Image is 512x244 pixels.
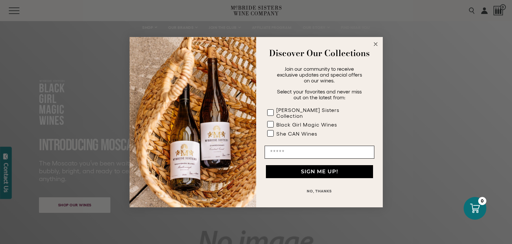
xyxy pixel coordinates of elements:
[276,107,361,119] div: [PERSON_NAME] Sisters Collection
[265,146,374,159] input: Email
[276,131,317,137] div: She CAN Wines
[372,40,380,48] button: Close dialog
[266,165,373,178] button: SIGN ME UP!
[130,37,256,207] img: 42653730-7e35-4af7-a99d-12bf478283cf.jpeg
[478,197,486,205] div: 0
[269,47,370,59] strong: Discover Our Collections
[265,185,374,198] button: NO, THANKS
[277,89,362,100] span: Select your favorites and never miss out on the latest from:
[277,66,362,83] span: Join our community to receive exclusive updates and special offers on our wines.
[276,122,337,128] div: Black Girl Magic Wines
